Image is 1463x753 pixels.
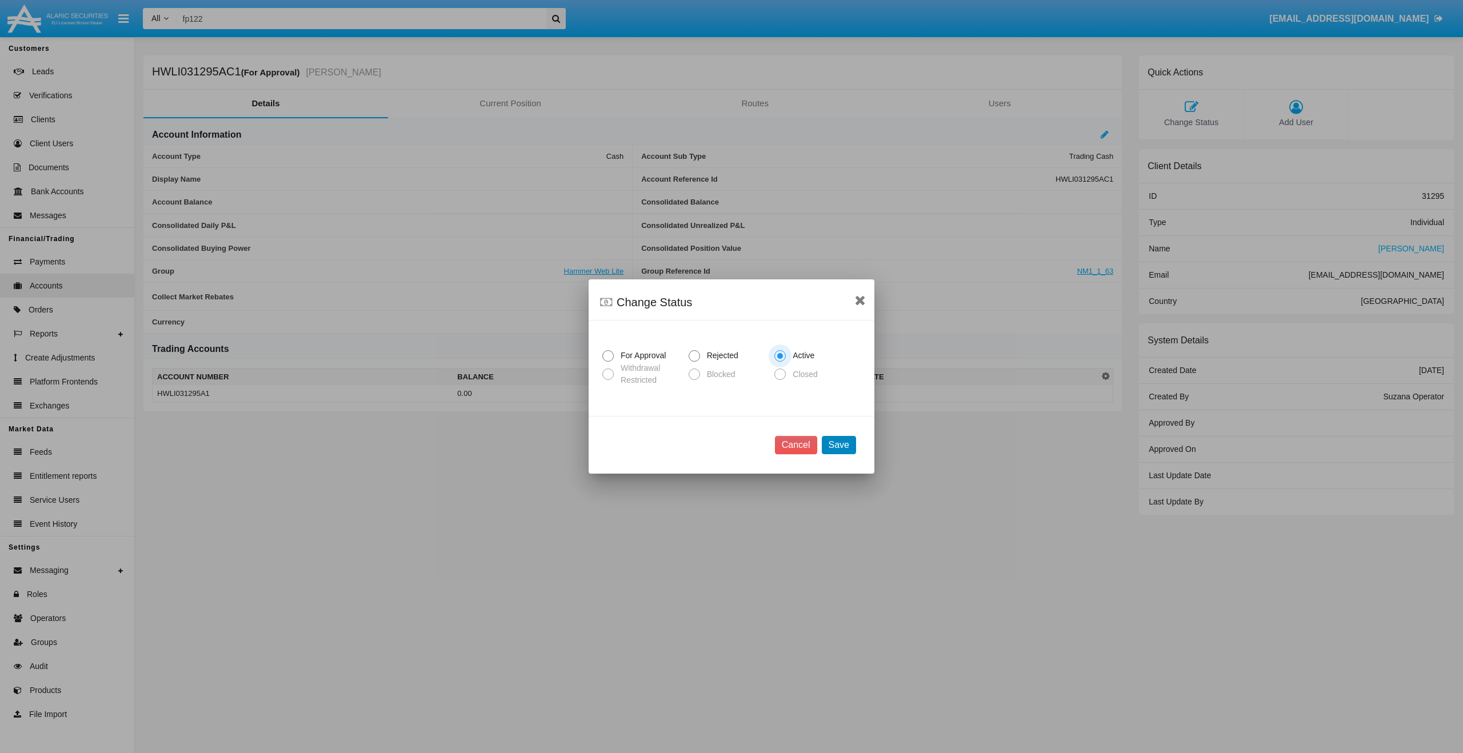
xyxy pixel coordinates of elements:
span: Active [786,350,817,362]
span: Withdrawal Restricted [614,362,684,386]
span: For Approval [614,350,669,362]
div: Change Status [600,293,863,311]
span: Rejected [700,350,741,362]
button: Cancel [775,436,817,454]
span: Closed [786,369,821,380]
button: Save [822,436,856,454]
span: Blocked [700,369,738,380]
